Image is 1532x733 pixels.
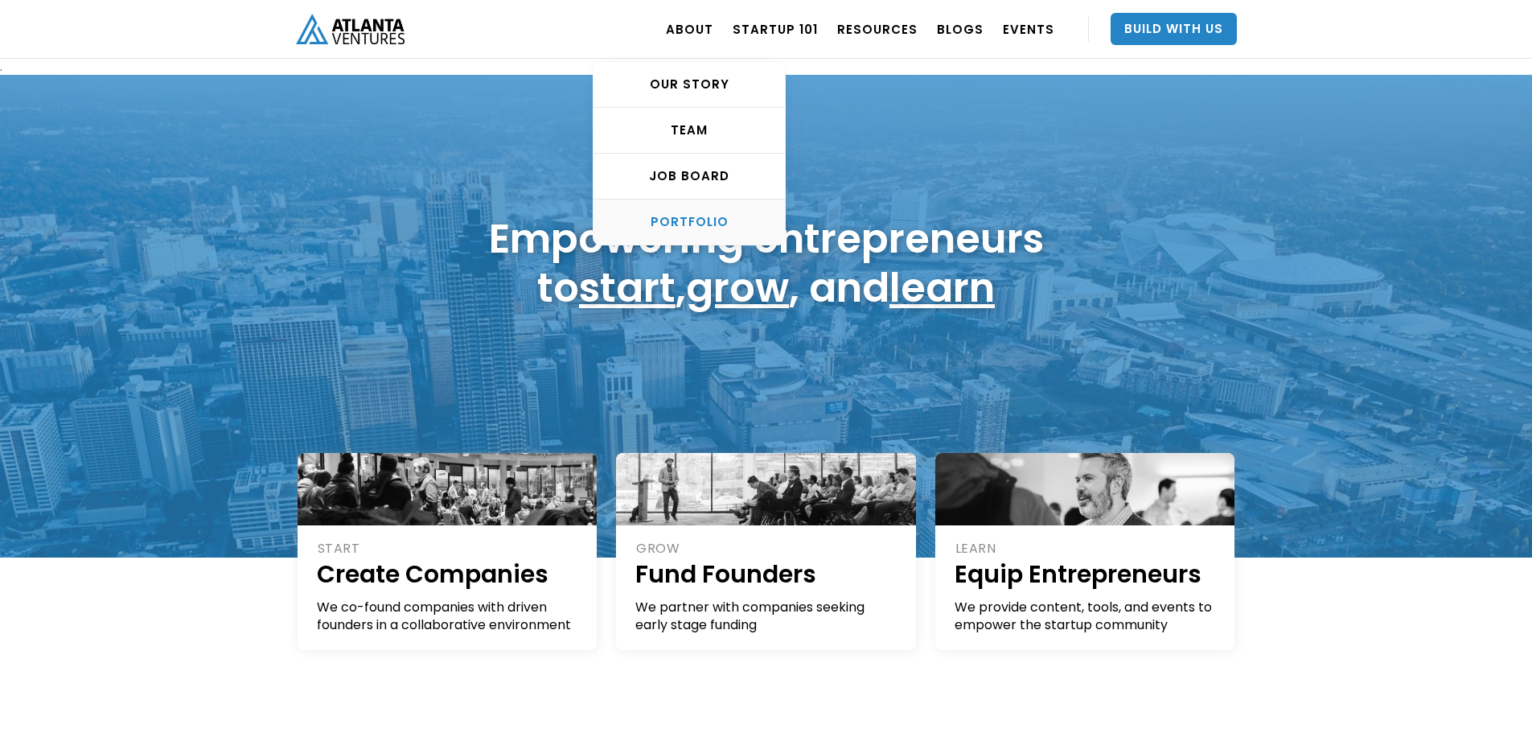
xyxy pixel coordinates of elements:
div: We co-found companies with driven founders in a collaborative environment [317,599,580,634]
a: TEAM [593,108,785,154]
a: GROWFund FoundersWe partner with companies seeking early stage funding [616,453,916,650]
div: TEAM [593,122,785,138]
div: PORTFOLIO [593,214,785,230]
a: LEARNEquip EntrepreneursWe provide content, tools, and events to empower the startup community [935,453,1235,650]
a: RESOURCES [837,6,918,51]
a: grow [686,259,789,316]
h1: Equip Entrepreneurs [955,558,1218,591]
a: OUR STORY [593,62,785,108]
h1: Empowering entrepreneurs to , , and [489,214,1044,312]
div: OUR STORY [593,76,785,93]
a: Job Board [593,154,785,200]
a: EVENTS [1003,6,1054,51]
div: We provide content, tools, and events to empower the startup community [955,599,1218,634]
div: LEARN [955,540,1218,558]
a: Build With Us [1111,13,1237,45]
div: GROW [636,540,898,558]
div: We partner with companies seeking early stage funding [635,599,898,634]
a: start [579,259,676,316]
a: PORTFOLIO [593,200,785,245]
a: Startup 101 [733,6,818,51]
a: BLOGS [937,6,984,51]
a: STARTCreate CompaniesWe co-found companies with driven founders in a collaborative environment [298,453,598,650]
a: learn [889,259,995,316]
div: START [318,540,580,558]
a: ABOUT [666,6,713,51]
div: Job Board [593,168,785,184]
h1: Fund Founders [635,558,898,591]
h1: Create Companies [317,558,580,591]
